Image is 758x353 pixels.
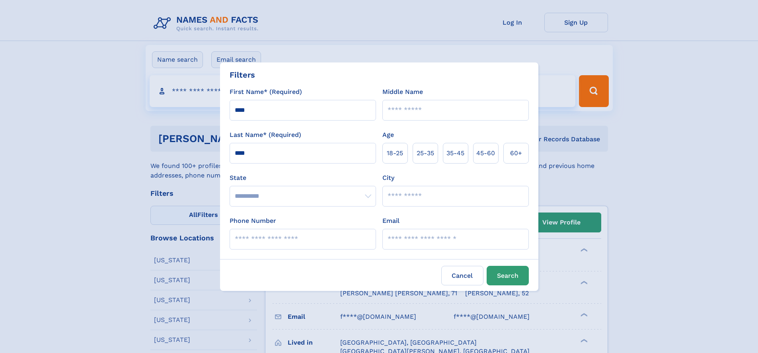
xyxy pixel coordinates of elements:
[382,173,394,183] label: City
[382,216,399,226] label: Email
[382,130,394,140] label: Age
[230,69,255,81] div: Filters
[476,148,495,158] span: 45‑60
[382,87,423,97] label: Middle Name
[510,148,522,158] span: 60+
[446,148,464,158] span: 35‑45
[417,148,434,158] span: 25‑35
[230,87,302,97] label: First Name* (Required)
[230,130,301,140] label: Last Name* (Required)
[387,148,403,158] span: 18‑25
[487,266,529,285] button: Search
[441,266,483,285] label: Cancel
[230,216,276,226] label: Phone Number
[230,173,376,183] label: State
